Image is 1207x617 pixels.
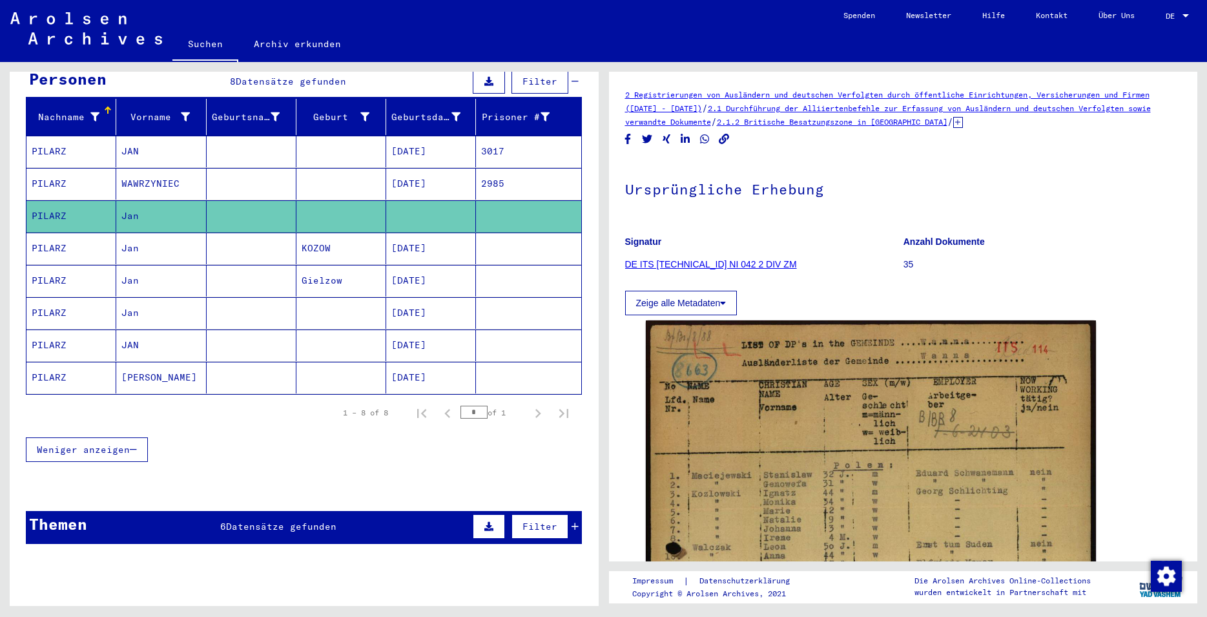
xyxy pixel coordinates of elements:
[679,131,692,147] button: Share on LinkedIn
[343,407,388,419] div: 1 – 8 of 8
[26,329,116,361] mat-cell: PILARZ
[386,362,476,393] mat-cell: [DATE]
[625,291,738,315] button: Zeige alle Metadaten
[903,236,985,247] b: Anzahl Dokumente
[625,259,797,269] a: DE ITS [TECHNICAL_ID] NI 042 2 DIV ZM
[1166,12,1180,21] span: DE
[121,110,189,124] div: Vorname
[1150,560,1181,591] div: Zustimmung ändern
[116,329,206,361] mat-cell: JAN
[386,297,476,329] mat-cell: [DATE]
[625,90,1150,113] a: 2 Registrierungen von Ausländern und deutschen Verfolgten durch öffentliche Einrichtungen, Versic...
[302,107,386,127] div: Geburt‏
[32,107,116,127] div: Nachname
[26,99,116,135] mat-header-cell: Nachname
[391,107,477,127] div: Geburtsdatum
[116,233,206,264] mat-cell: Jan
[522,76,557,87] span: Filter
[409,400,435,426] button: First page
[386,136,476,167] mat-cell: [DATE]
[711,116,717,127] span: /
[717,131,731,147] button: Copy link
[296,99,386,135] mat-header-cell: Geburt‏
[116,168,206,200] mat-cell: WAWRZYNIEC
[37,444,130,455] span: Weniger anzeigen
[26,362,116,393] mat-cell: PILARZ
[481,110,549,124] div: Prisoner #
[525,400,551,426] button: Next page
[212,110,280,124] div: Geburtsname
[386,168,476,200] mat-cell: [DATE]
[476,168,581,200] mat-cell: 2985
[296,233,386,264] mat-cell: KOZOW
[172,28,238,62] a: Suchen
[903,258,1181,271] p: 35
[511,69,568,94] button: Filter
[435,400,460,426] button: Previous page
[29,67,107,90] div: Personen
[29,512,87,536] div: Themen
[1151,561,1182,592] img: Zustimmung ändern
[914,575,1091,587] p: Die Arolsen Archives Online-Collections
[522,521,557,532] span: Filter
[238,28,356,59] a: Archiv erkunden
[660,131,674,147] button: Share on Xing
[621,131,635,147] button: Share on Facebook
[26,168,116,200] mat-cell: PILARZ
[625,160,1182,216] h1: Ursprüngliche Erhebung
[551,400,577,426] button: Last page
[386,233,476,264] mat-cell: [DATE]
[625,103,1151,127] a: 2.1 Durchführung der Alliiertenbefehle zur Erfassung von Ausländern und deutschen Verfolgten sowi...
[220,521,226,532] span: 6
[386,99,476,135] mat-header-cell: Geburtsdatum
[226,521,336,532] span: Datensätze gefunden
[207,99,296,135] mat-header-cell: Geburtsname
[698,131,712,147] button: Share on WhatsApp
[230,76,236,87] span: 8
[632,574,683,588] a: Impressum
[632,574,805,588] div: |
[947,116,953,127] span: /
[116,362,206,393] mat-cell: [PERSON_NAME]
[26,136,116,167] mat-cell: PILARZ
[26,265,116,297] mat-cell: PILARZ
[26,233,116,264] mat-cell: PILARZ
[236,76,346,87] span: Datensätze gefunden
[296,265,386,297] mat-cell: Gielzow
[116,99,206,135] mat-header-cell: Vorname
[116,136,206,167] mat-cell: JAN
[632,588,805,600] p: Copyright © Arolsen Archives, 2021
[116,200,206,232] mat-cell: Jan
[26,437,148,462] button: Weniger anzeigen
[116,297,206,329] mat-cell: Jan
[476,136,581,167] mat-cell: 3017
[391,110,460,124] div: Geburtsdatum
[717,117,947,127] a: 2.1.2 Britische Besatzungszone in [GEOGRAPHIC_DATA]
[212,107,296,127] div: Geburtsname
[386,329,476,361] mat-cell: [DATE]
[914,587,1091,598] p: wurden entwickelt in Partnerschaft mit
[625,236,662,247] b: Signatur
[121,107,205,127] div: Vorname
[702,102,708,114] span: /
[10,12,162,45] img: Arolsen_neg.svg
[302,110,369,124] div: Geburt‏
[460,406,525,419] div: of 1
[386,265,476,297] mat-cell: [DATE]
[116,265,206,297] mat-cell: Jan
[476,99,581,135] mat-header-cell: Prisoner #
[1137,570,1185,603] img: yv_logo.png
[481,107,565,127] div: Prisoner #
[32,110,99,124] div: Nachname
[26,297,116,329] mat-cell: PILARZ
[511,514,568,539] button: Filter
[641,131,654,147] button: Share on Twitter
[689,574,805,588] a: Datenschutzerklärung
[26,200,116,232] mat-cell: PILARZ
